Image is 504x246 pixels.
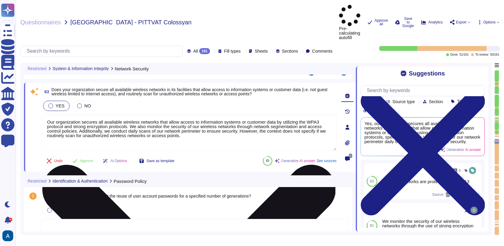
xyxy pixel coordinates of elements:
[28,179,46,183] span: Restricted
[9,218,12,221] div: 9+
[55,103,64,108] span: YES
[421,20,443,25] button: Analytics
[115,66,149,71] span: Network Security
[199,48,210,54] div: 161
[470,207,478,214] img: user
[456,20,466,24] span: Export
[255,49,268,53] span: Sheets
[349,154,352,158] span: 0
[402,17,414,28] span: Save to Google
[2,230,13,241] img: user
[364,85,484,96] input: Search by keywords
[375,19,388,26] span: Approve all
[490,53,499,56] span: 93 / 161
[42,115,337,151] textarea: Our organization secures all available wireless networks that allow access to information systems...
[367,19,388,26] button: Approve all
[84,103,91,108] span: NO
[450,53,458,56] span: Done:
[52,66,109,71] span: System & Information Integrity
[370,224,374,227] span: 81
[395,17,414,28] button: Save to Google
[460,53,469,56] span: 51 / 161
[70,19,192,25] span: [GEOGRAPHIC_DATA] - PITTVAT Colossyan
[483,20,496,24] span: Options
[224,49,241,53] span: Fill types
[24,46,182,57] input: Search by keywords
[370,180,374,183] span: 83
[20,19,61,25] span: Questionnaires
[52,87,328,96] span: Does your organization secure all available wireless networks in its facilities that allow access...
[28,66,46,71] span: Restricted
[42,90,49,94] span: 63
[266,159,269,162] span: 83
[193,49,198,53] span: All
[312,49,332,53] span: Comments
[282,49,298,53] span: Sections
[475,53,489,56] span: To review:
[52,179,108,183] span: Identification & Authentication
[41,194,48,198] span: 64
[114,179,147,183] span: Password Policy
[339,5,360,40] span: Pre-calculating autofill
[428,20,443,24] span: Analytics
[1,229,17,242] button: user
